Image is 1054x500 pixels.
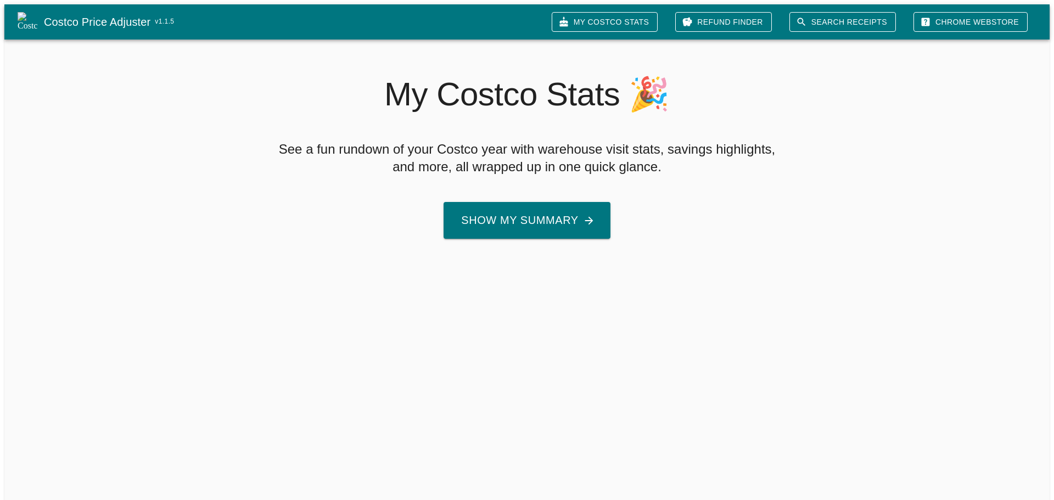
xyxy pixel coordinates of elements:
[18,12,37,32] img: Costco Price Adjuster
[444,202,611,239] button: Show My Summary
[155,16,174,27] span: v 1.1.5
[552,12,658,32] a: My Costco Stats
[789,12,896,32] a: Search Receipts
[268,141,786,176] h5: See a fun rundown of your Costco year with warehouse visit stats, savings highlights, and more, a...
[675,12,772,32] a: Refund Finder
[268,75,786,114] h2: My Costco Stats 🎉
[913,12,1028,32] a: Chrome Webstore
[44,13,543,31] a: Costco Price Adjuster v1.1.5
